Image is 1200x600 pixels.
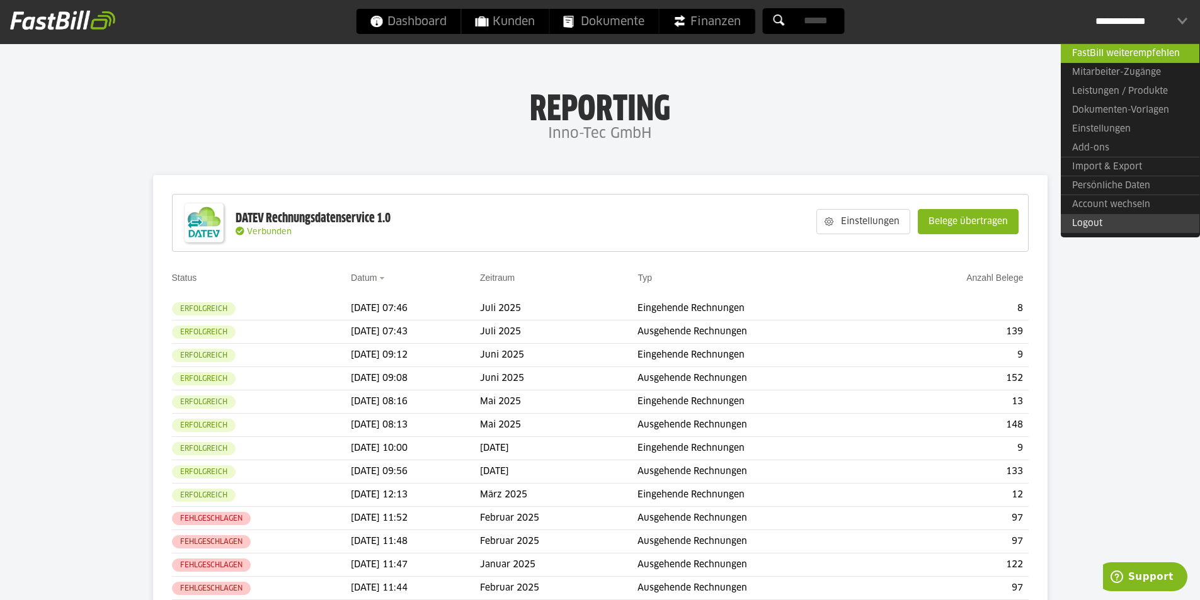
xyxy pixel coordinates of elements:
[172,512,251,525] sl-badge: Fehlgeschlagen
[480,577,637,600] td: Februar 2025
[172,395,236,409] sl-badge: Erfolgreich
[1061,139,1199,157] a: Add-ons
[637,390,887,414] td: Eingehende Rechnungen
[637,320,887,344] td: Ausgehende Rechnungen
[480,414,637,437] td: Mai 2025
[172,273,197,283] a: Status
[549,9,658,34] a: Dokumente
[1061,195,1199,214] a: Account wechseln
[888,367,1029,390] td: 152
[966,273,1023,283] a: Anzahl Belege
[637,273,652,283] a: Typ
[1061,157,1199,176] a: Import & Export
[461,9,549,34] a: Kunden
[480,320,637,344] td: Juli 2025
[637,367,887,390] td: Ausgehende Rechnungen
[351,553,480,577] td: [DATE] 11:47
[637,437,887,460] td: Eingehende Rechnungen
[172,558,251,572] sl-badge: Fehlgeschlagen
[351,577,480,600] td: [DATE] 11:44
[563,9,644,34] span: Dokumente
[480,390,637,414] td: Mai 2025
[480,344,637,367] td: Juni 2025
[637,507,887,530] td: Ausgehende Rechnungen
[475,9,535,34] span: Kunden
[172,349,236,362] sl-badge: Erfolgreich
[172,442,236,455] sl-badge: Erfolgreich
[637,344,887,367] td: Eingehende Rechnungen
[480,367,637,390] td: Juni 2025
[351,297,480,320] td: [DATE] 07:46
[480,553,637,577] td: Januar 2025
[172,302,236,315] sl-badge: Erfolgreich
[888,577,1029,600] td: 97
[1061,176,1199,195] a: Persönliche Daten
[888,484,1029,507] td: 12
[172,582,251,595] sl-badge: Fehlgeschlagen
[480,507,637,530] td: Februar 2025
[888,414,1029,437] td: 148
[1061,214,1199,233] a: Logout
[379,277,387,280] img: sort_desc.gif
[351,507,480,530] td: [DATE] 11:52
[370,9,447,34] span: Dashboard
[351,344,480,367] td: [DATE] 09:12
[480,437,637,460] td: [DATE]
[172,465,236,478] sl-badge: Erfolgreich
[888,460,1029,484] td: 133
[637,553,887,577] td: Ausgehende Rechnungen
[480,460,637,484] td: [DATE]
[888,344,1029,367] td: 9
[356,9,460,34] a: Dashboard
[351,390,480,414] td: [DATE] 08:16
[179,198,229,248] img: DATEV-Datenservice Logo
[480,530,637,553] td: Februar 2025
[673,9,741,34] span: Finanzen
[126,89,1074,122] h1: Reporting
[351,320,480,344] td: [DATE] 07:43
[888,297,1029,320] td: 8
[351,414,480,437] td: [DATE] 08:13
[172,489,236,502] sl-badge: Erfolgreich
[351,530,480,553] td: [DATE] 11:48
[236,210,391,227] div: DATEV Rechnungsdatenservice 1.0
[172,419,236,432] sl-badge: Erfolgreich
[659,9,755,34] a: Finanzen
[1103,562,1187,594] iframe: Öffnet ein Widget, in dem Sie weitere Informationen finden
[888,320,1029,344] td: 139
[172,325,236,339] sl-badge: Erfolgreich
[637,460,887,484] td: Ausgehende Rechnungen
[888,507,1029,530] td: 97
[637,414,887,437] td: Ausgehende Rechnungen
[1061,101,1199,120] a: Dokumenten-Vorlagen
[172,372,236,385] sl-badge: Erfolgreich
[172,535,251,548] sl-badge: Fehlgeschlagen
[637,530,887,553] td: Ausgehende Rechnungen
[351,484,480,507] td: [DATE] 12:13
[480,297,637,320] td: Juli 2025
[888,437,1029,460] td: 9
[480,273,515,283] a: Zeitraum
[1061,82,1199,101] a: Leistungen / Produkte
[888,530,1029,553] td: 97
[480,484,637,507] td: März 2025
[637,484,887,507] td: Eingehende Rechnungen
[1061,43,1199,63] a: FastBill weiterempfehlen
[816,209,910,234] sl-button: Einstellungen
[351,437,480,460] td: [DATE] 10:00
[888,390,1029,414] td: 13
[918,209,1019,234] sl-button: Belege übertragen
[1061,63,1199,82] a: Mitarbeiter-Zugänge
[247,228,292,236] span: Verbunden
[351,460,480,484] td: [DATE] 09:56
[351,273,377,283] a: Datum
[637,297,887,320] td: Eingehende Rechnungen
[888,553,1029,577] td: 122
[10,10,115,30] img: fastbill_logo_white.png
[351,367,480,390] td: [DATE] 09:08
[637,577,887,600] td: Ausgehende Rechnungen
[1061,120,1199,139] a: Einstellungen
